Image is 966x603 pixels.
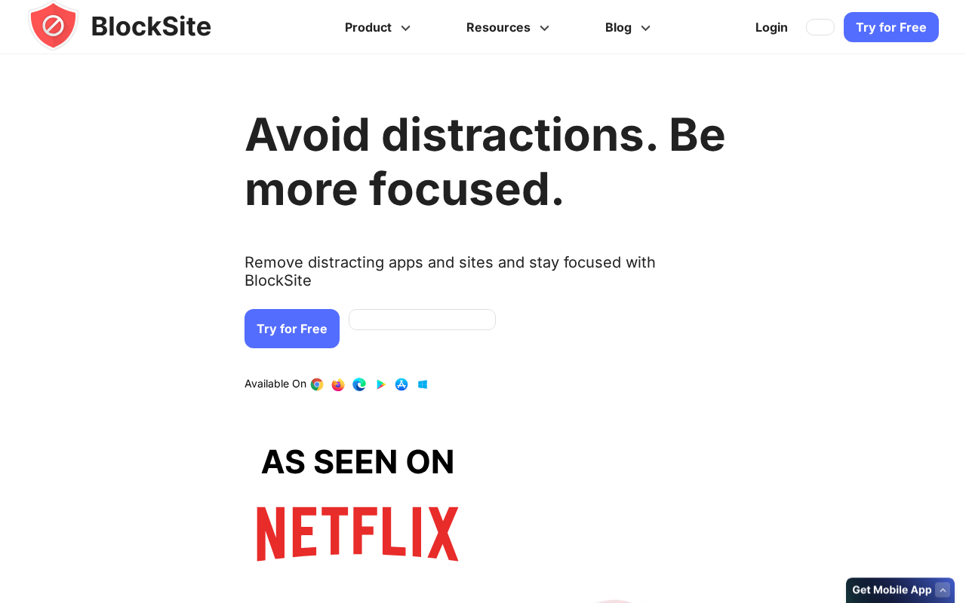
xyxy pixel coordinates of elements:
[245,253,726,301] text: Remove distracting apps and sites and stay focused with BlockSite
[245,377,306,392] text: Available On
[245,107,726,216] h1: Avoid distractions. Be more focused.
[245,309,340,348] a: Try for Free
[844,12,939,42] a: Try for Free
[746,9,797,45] a: Login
